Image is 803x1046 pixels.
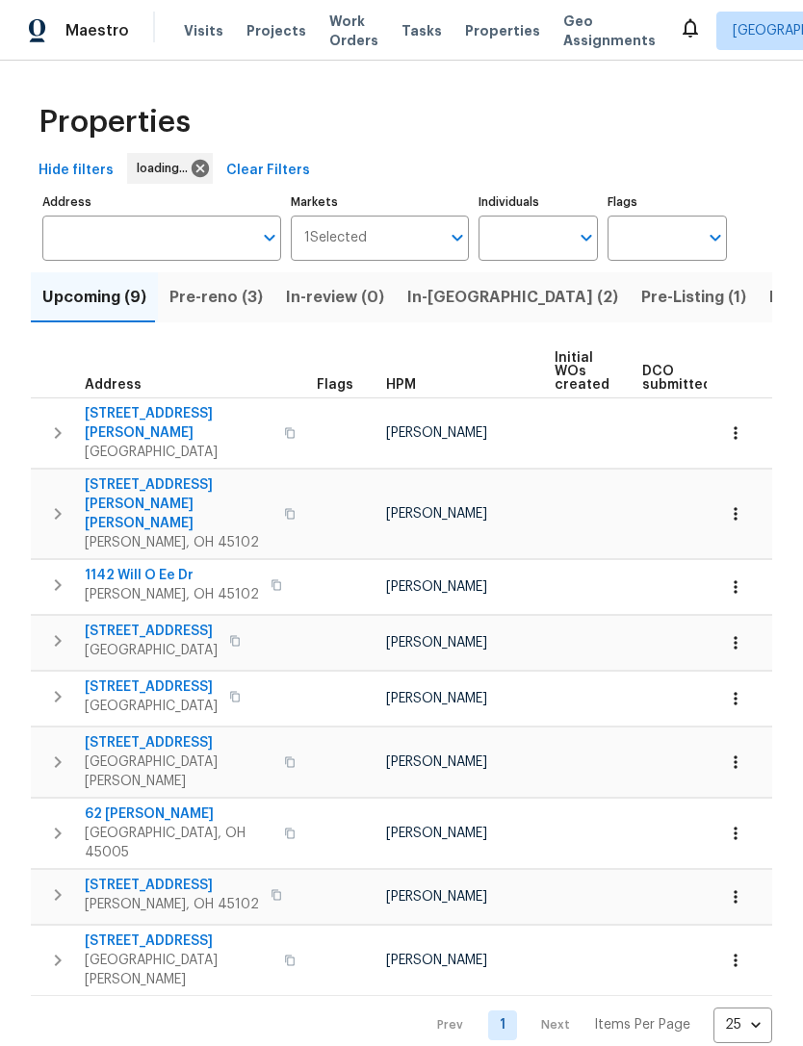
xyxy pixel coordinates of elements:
span: Clear Filters [226,159,310,183]
label: Markets [291,196,470,208]
span: In-review (0) [286,284,384,311]
span: [PERSON_NAME] [386,580,487,594]
span: [GEOGRAPHIC_DATA] [85,697,218,716]
span: Address [85,378,142,392]
span: [STREET_ADDRESS] [85,622,218,641]
button: Open [573,224,600,251]
span: Visits [184,21,223,40]
span: [PERSON_NAME] [386,827,487,840]
label: Flags [608,196,727,208]
span: Pre-reno (3) [169,284,263,311]
button: Open [702,224,729,251]
span: [PERSON_NAME] [386,890,487,904]
p: Items Per Page [594,1015,690,1034]
span: HPM [386,378,416,392]
span: [STREET_ADDRESS][PERSON_NAME][PERSON_NAME] [85,475,272,533]
span: [STREET_ADDRESS] [85,876,259,895]
button: Hide filters [31,153,121,189]
span: [PERSON_NAME] [386,755,487,769]
span: Projects [246,21,306,40]
span: DCO submitted [642,365,712,392]
span: Initial WOs created [555,351,609,392]
span: Properties [465,21,540,40]
span: [GEOGRAPHIC_DATA][PERSON_NAME] [85,753,272,791]
span: Properties [39,113,191,132]
span: [STREET_ADDRESS][PERSON_NAME] [85,404,272,443]
span: In-[GEOGRAPHIC_DATA] (2) [407,284,618,311]
span: [STREET_ADDRESS] [85,733,272,753]
a: Goto page 1 [488,1010,517,1040]
span: [PERSON_NAME] [386,636,487,650]
span: Flags [317,378,353,392]
span: Hide filters [39,159,114,183]
span: [PERSON_NAME], OH 45102 [85,895,259,914]
span: Work Orders [329,12,378,50]
button: Open [256,224,283,251]
span: [PERSON_NAME] [386,954,487,967]
span: [GEOGRAPHIC_DATA] [85,443,272,462]
div: loading... [127,153,213,184]
span: 1142 Will O Ee Dr [85,566,259,585]
span: [PERSON_NAME], OH 45102 [85,585,259,604]
button: Clear Filters [219,153,318,189]
span: [PERSON_NAME], OH 45102 [85,533,272,552]
span: Geo Assignments [563,12,656,50]
span: Maestro [65,21,129,40]
span: Tasks [401,24,442,38]
span: [STREET_ADDRESS] [85,931,272,951]
nav: Pagination Navigation [419,1008,772,1043]
span: [PERSON_NAME] [386,426,487,440]
span: Pre-Listing (1) [641,284,746,311]
label: Address [42,196,281,208]
span: Upcoming (9) [42,284,146,311]
span: 62 [PERSON_NAME] [85,804,272,824]
span: [STREET_ADDRESS] [85,677,218,697]
span: 1 Selected [304,230,367,246]
label: Individuals [479,196,598,208]
span: [GEOGRAPHIC_DATA], OH 45005 [85,824,272,862]
span: [PERSON_NAME] [386,507,487,521]
span: [PERSON_NAME] [386,692,487,705]
button: Open [444,224,471,251]
span: loading... [137,159,195,178]
span: [GEOGRAPHIC_DATA][PERSON_NAME] [85,951,272,989]
span: [GEOGRAPHIC_DATA] [85,641,218,660]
